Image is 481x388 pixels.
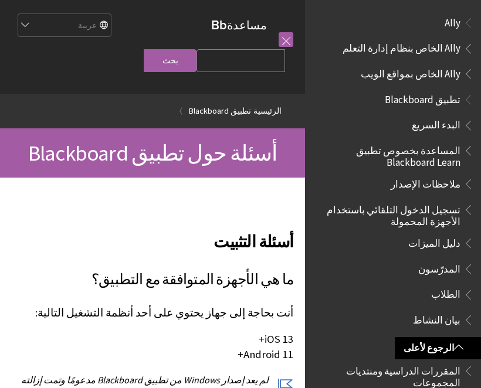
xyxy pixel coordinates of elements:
[431,285,460,301] span: الطلاب
[211,18,227,33] strong: Bb
[361,64,460,80] span: Ally الخاص بمواقع الويب
[12,215,293,254] h2: أسئلة التثبيت
[413,310,460,326] span: بيان النشاط
[418,259,460,275] span: المدرّسون
[319,141,460,168] span: المساعدة بخصوص تطبيق Blackboard Learn
[391,174,460,190] span: ملاحظات الإصدار
[211,18,267,32] a: مساعدةBb
[17,14,111,38] select: Site Language Selector
[28,139,277,166] span: أسئلة حول تطبيق Blackboard
[426,336,460,352] span: اليوميات
[253,104,282,118] a: الرئيسية
[385,90,460,105] span: تطبيق Blackboard
[445,13,460,29] span: Ally
[395,337,481,359] a: الرجوع لأعلى
[312,13,474,84] nav: Book outline for Anthology Ally Help
[12,305,293,321] p: أنت بحاجة إلى جهاز يحتوي على أحد أنظمة التشغيل التالية:
[408,233,460,249] span: دليل الميزات
[144,49,197,72] input: بحث
[12,268,293,291] h3: ما هي الأجهزة المتوافقة مع التطبيق؟
[412,115,460,131] span: البدء السريع
[343,39,460,55] span: Ally الخاص بنظام إدارة التعلم
[189,104,251,118] a: تطبيق Blackboard
[12,332,293,362] p: iOS 13+ Android 11+
[319,200,460,227] span: تسجيل الدخول التلقائي باستخدام الأجهزة المحمولة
